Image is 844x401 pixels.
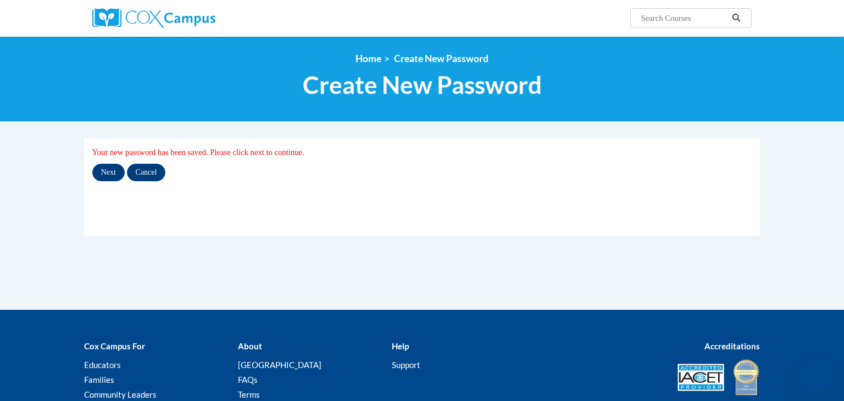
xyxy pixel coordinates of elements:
[92,8,215,28] img: Cox Campus
[238,389,260,399] a: Terms
[732,358,760,397] img: IDA® Accredited
[392,360,420,370] a: Support
[392,341,409,351] b: Help
[238,375,258,385] a: FAQs
[84,389,157,399] a: Community Leaders
[238,341,262,351] b: About
[800,357,835,392] iframe: Button to launch messaging window
[92,148,304,157] span: Your new password has been saved. Please click next to continue.
[704,341,760,351] b: Accreditations
[238,360,321,370] a: [GEOGRAPHIC_DATA]
[728,12,745,25] button: Search
[394,53,488,64] span: Create New Password
[303,70,542,99] span: Create New Password
[678,364,724,391] img: Accredited IACET® Provider
[84,375,114,385] a: Families
[640,12,728,25] input: Search Courses
[127,164,166,181] input: Cancel
[84,360,121,370] a: Educators
[92,164,125,181] input: Next
[84,341,145,351] b: Cox Campus For
[356,53,381,64] a: Home
[92,8,301,28] a: Cox Campus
